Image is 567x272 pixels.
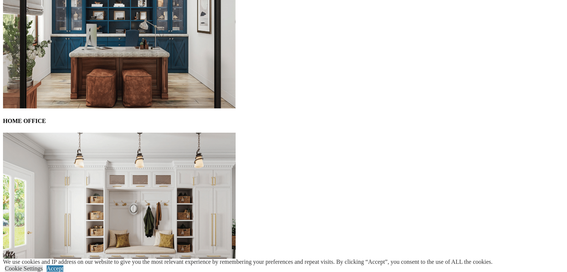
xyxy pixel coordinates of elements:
a: Accept [47,265,63,272]
div: We use cookies and IP address on our website to give you the most relevant experience by remember... [3,259,492,265]
a: Cookie Settings [5,265,43,272]
h4: HOME OFFICE [3,118,564,124]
